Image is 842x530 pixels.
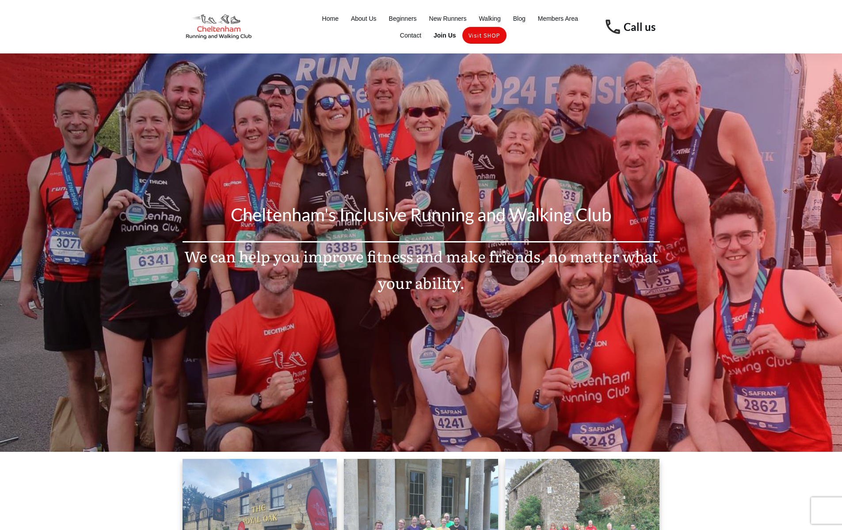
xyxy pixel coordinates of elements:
a: New Runners [429,12,467,25]
a: Members Area [538,12,578,25]
a: Join Us [434,29,456,42]
p: Cheltenham's Inclusive Running and Walking Club [183,199,659,241]
a: Beginners [389,12,417,25]
a: About Us [351,12,377,25]
a: Visit SHOP [469,29,500,42]
a: Walking [479,12,500,25]
a: Call us [624,20,655,33]
p: We can help you improve fitness and make friends, no matter what your ability. [183,243,659,306]
a: Contact [400,29,421,42]
a: Home [322,12,339,25]
img: Cheltenham Running and Walking Club Logo [183,12,255,41]
a: Blog [513,12,526,25]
